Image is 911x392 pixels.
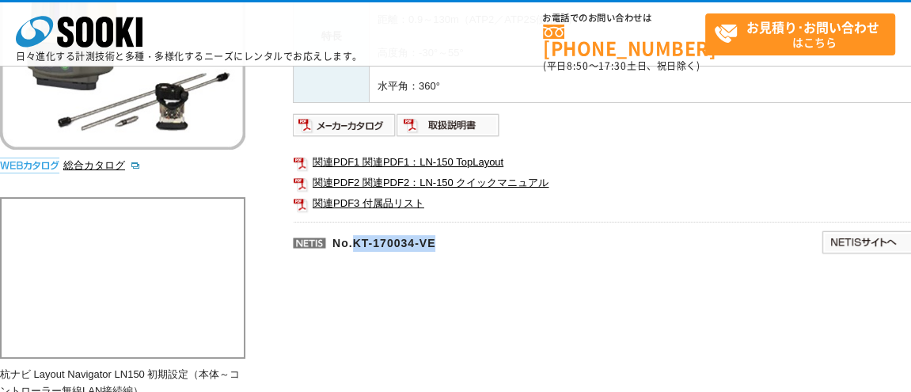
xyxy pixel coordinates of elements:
p: No.KT-170034-VE [293,222,668,260]
span: 8:50 [567,59,589,73]
strong: お見積り･お問い合わせ [746,17,879,36]
a: [PHONE_NUMBER] [543,25,705,57]
a: 総合カタログ [63,159,141,171]
a: 取扱説明書 [397,124,500,135]
span: はこちら [714,14,894,54]
a: お見積り･お問い合わせはこちら [705,13,895,55]
img: 取扱説明書 [397,112,500,138]
span: お電話でのお問い合わせは [543,13,705,23]
span: 17:30 [598,59,627,73]
a: メーカーカタログ [293,124,397,135]
span: (平日 ～ 土日、祝日除く) [543,59,700,73]
img: メーカーカタログ [293,112,397,138]
p: 日々進化する計測技術と多種・多様化するニーズにレンタルでお応えします。 [16,51,363,61]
